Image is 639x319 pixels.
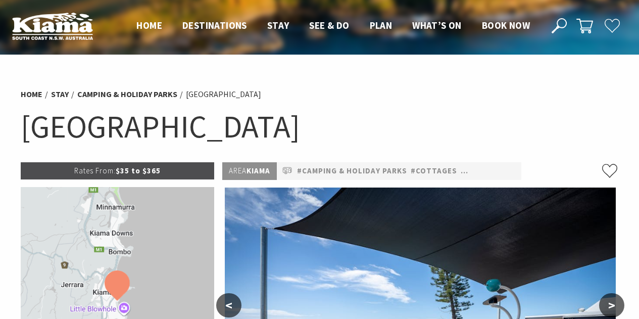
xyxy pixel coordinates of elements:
[229,166,247,175] span: Area
[482,19,530,31] span: Book now
[461,165,519,177] a: #Pet Friendly
[126,18,540,34] nav: Main Menu
[412,19,462,31] span: What’s On
[182,19,247,31] span: Destinations
[12,12,93,40] img: Kiama Logo
[74,166,116,175] span: Rates From:
[411,165,457,177] a: #Cottages
[21,89,42,100] a: Home
[267,19,289,31] span: Stay
[222,162,277,180] p: Kiama
[136,19,162,31] span: Home
[370,19,392,31] span: Plan
[77,89,177,100] a: Camping & Holiday Parks
[21,106,619,147] h1: [GEOGRAPHIC_DATA]
[51,89,69,100] a: Stay
[186,88,261,101] li: [GEOGRAPHIC_DATA]
[297,165,407,177] a: #Camping & Holiday Parks
[309,19,349,31] span: See & Do
[216,293,241,317] button: <
[599,293,624,317] button: >
[21,162,215,179] p: $35 to $365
